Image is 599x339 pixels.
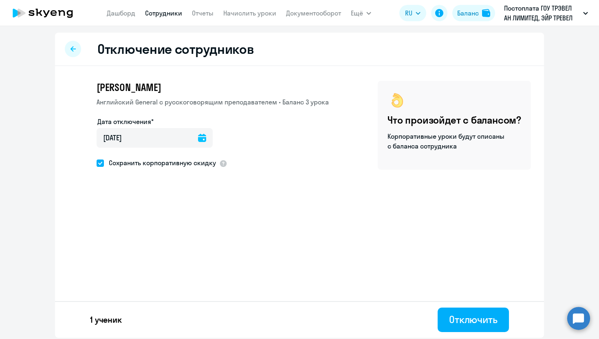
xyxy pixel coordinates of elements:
div: Отключить [449,313,498,326]
p: Английский General с русскоговорящим преподавателем • Баланс 3 урока [97,97,329,107]
button: Постоплата ГОУ ТРЭВЕЛ АН ЛИМИТЕД, ЭЙР ТРЕВЕЛ ТЕХНОЛОДЖИС, ООО [500,3,592,23]
span: RU [405,8,412,18]
p: Постоплата ГОУ ТРЭВЕЛ АН ЛИМИТЕД, ЭЙР ТРЕВЕЛ ТЕХНОЛОДЖИС, ООО [504,3,580,23]
a: Сотрудники [145,9,182,17]
label: Дата отключения* [97,117,154,126]
div: Баланс [457,8,479,18]
button: Отключить [438,308,509,332]
h4: Что произойдет с балансом? [388,113,521,126]
button: Ещё [351,5,371,21]
span: Сохранить корпоративную скидку [104,158,216,168]
h2: Отключение сотрудников [97,41,254,57]
button: Балансbalance [452,5,495,21]
a: Начислить уроки [223,9,276,17]
p: Корпоративные уроки будут списаны с баланса сотрудника [388,131,506,151]
a: Документооборот [286,9,341,17]
span: Ещё [351,8,363,18]
button: RU [399,5,426,21]
img: balance [482,9,490,17]
input: дд.мм.гггг [97,128,213,148]
span: [PERSON_NAME] [97,81,161,94]
a: Дашборд [107,9,135,17]
img: ok [388,91,407,110]
p: 1 ученик [90,314,122,326]
a: Отчеты [192,9,214,17]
